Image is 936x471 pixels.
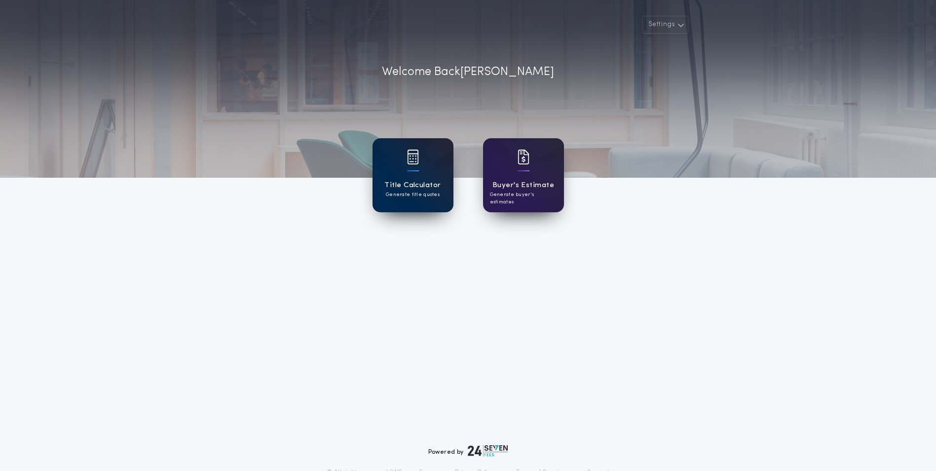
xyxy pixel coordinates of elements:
[492,180,554,191] h1: Buyer's Estimate
[483,138,564,212] a: card iconBuyer's EstimateGenerate buyer's estimates
[373,138,453,212] a: card iconTitle CalculatorGenerate title quotes
[382,63,554,81] p: Welcome Back [PERSON_NAME]
[386,191,440,198] p: Generate title quotes
[490,191,557,206] p: Generate buyer's estimates
[428,445,508,457] div: Powered by
[407,150,419,164] img: card icon
[384,180,441,191] h1: Title Calculator
[518,150,529,164] img: card icon
[468,445,508,457] img: logo
[642,16,688,34] button: Settings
